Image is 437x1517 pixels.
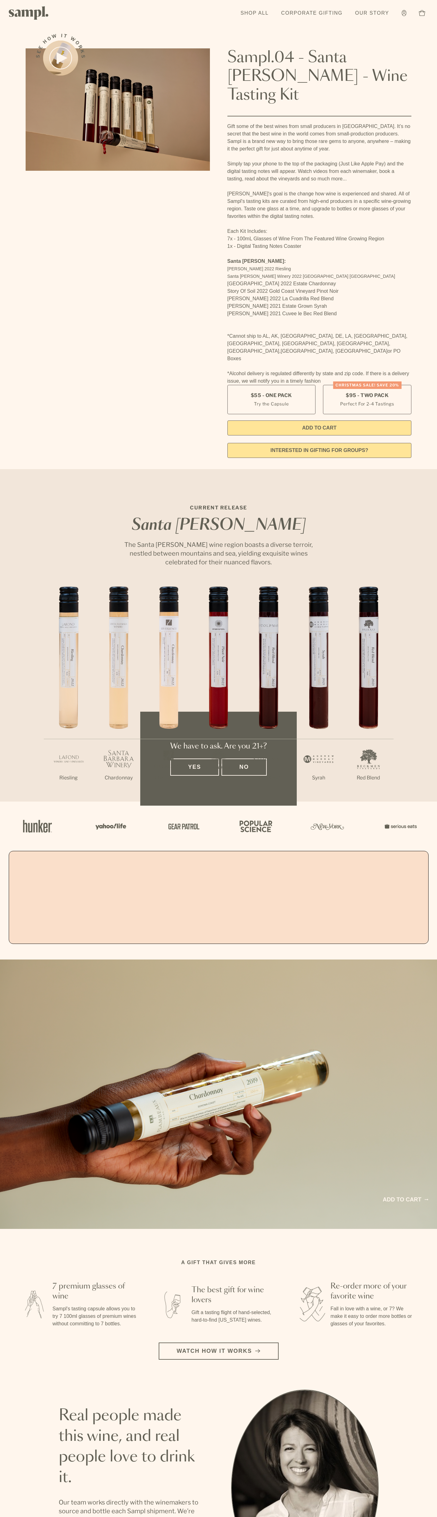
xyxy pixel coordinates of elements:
a: Add to cart [383,1195,428,1204]
p: Red Blend [244,774,294,782]
p: Chardonnay [144,774,194,782]
a: Our Story [352,6,392,20]
small: Perfect For 2-4 Tastings [340,400,394,407]
a: Shop All [237,6,272,20]
li: 4 / 7 [194,587,244,802]
small: Try the Capsule [254,400,289,407]
li: 2 / 7 [94,587,144,802]
p: Riesling [44,774,94,782]
li: 1 / 7 [44,587,94,802]
button: See how it works [43,41,78,76]
div: Christmas SALE! Save 20% [333,381,401,389]
li: 5 / 7 [244,587,294,802]
p: Syrah [294,774,344,782]
li: 3 / 7 [144,587,194,802]
p: Chardonnay [94,774,144,782]
span: $95 - Two Pack [346,392,389,399]
button: Add to Cart [227,420,412,435]
span: $55 - One Pack [251,392,292,399]
p: Red Blend [344,774,394,782]
a: Corporate Gifting [278,6,346,20]
img: Sampl.04 - Santa Barbara - Wine Tasting Kit [26,48,210,171]
p: Pinot Noir [194,774,244,782]
img: Sampl logo [9,6,49,20]
li: 6 / 7 [294,587,344,802]
li: 7 / 7 [344,587,394,802]
a: interested in gifting for groups? [227,443,412,458]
